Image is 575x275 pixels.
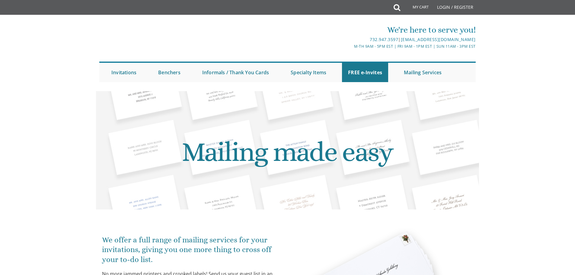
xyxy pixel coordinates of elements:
[102,235,283,264] p: We offer a full range of mailing services for your invitations, giving you one more thing to cros...
[105,63,142,82] a: Invitations
[400,1,433,16] a: My Cart
[225,36,476,43] div: |
[342,63,388,82] a: FREE e-Invites
[225,24,476,36] div: We're here to serve you!
[101,96,475,208] h1: Mailing made easy
[152,63,187,82] a: Benchers
[398,63,448,82] a: Mailing Services
[401,37,476,42] a: [EMAIL_ADDRESS][DOMAIN_NAME]
[196,63,275,82] a: Informals / Thank You Cards
[370,37,398,42] a: 732.947.3597
[225,43,476,50] div: M-Th 9am - 5pm EST | Fri 9am - 1pm EST | Sun 11am - 3pm EST
[285,63,332,82] a: Specialty Items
